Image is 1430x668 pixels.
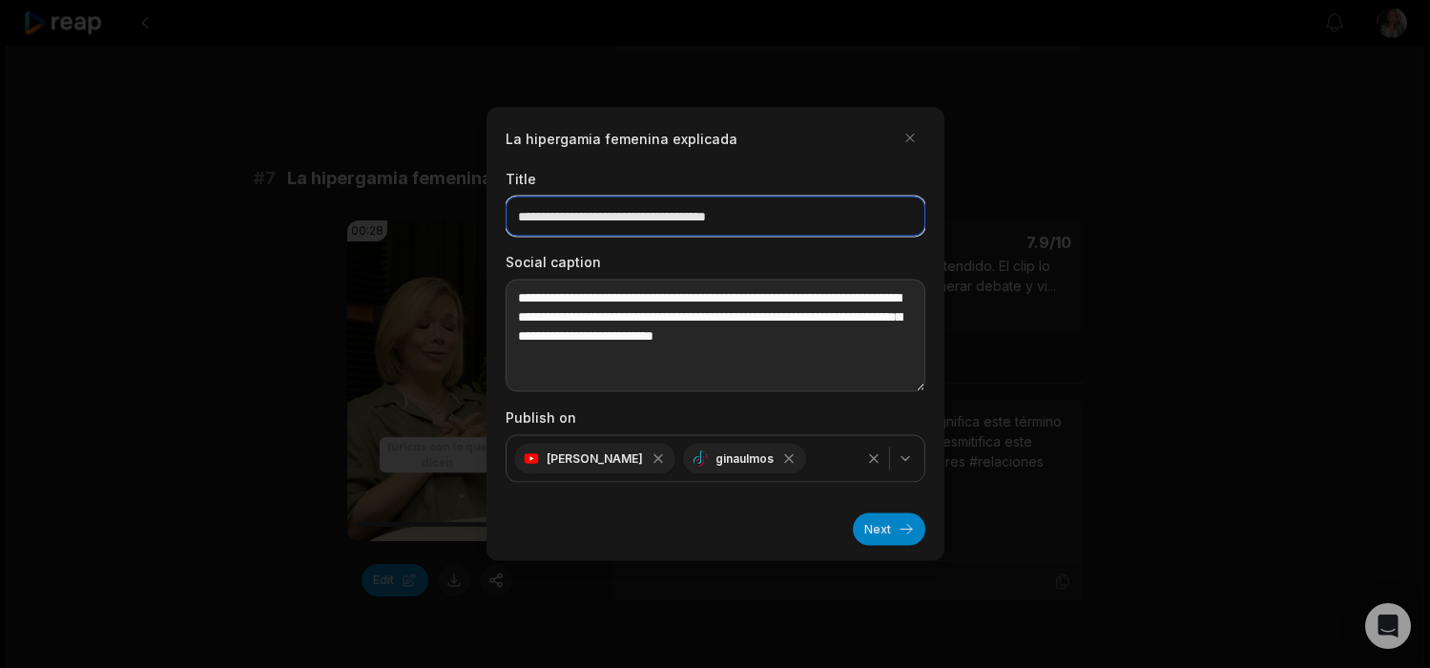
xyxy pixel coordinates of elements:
label: Social caption [506,252,925,272]
h2: La hipergamia femenina explicada [506,128,737,148]
label: Title [506,169,925,189]
button: [PERSON_NAME]ginaulmos [506,435,925,483]
div: [PERSON_NAME] [514,444,675,474]
button: Next [853,513,925,546]
label: Publish on [506,407,925,428]
div: ginaulmos [683,444,806,474]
